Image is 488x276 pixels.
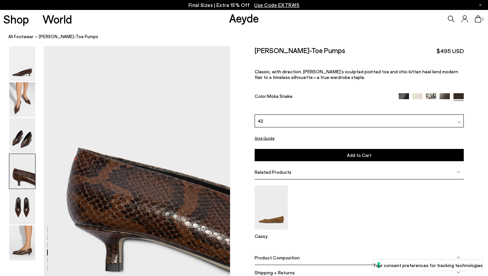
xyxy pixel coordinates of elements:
[9,154,35,189] img: Clara Pointed-Toe Pumps - Image 4
[8,33,34,40] a: All Footwear
[255,270,295,275] span: Shipping + Returns
[9,190,35,225] img: Clara Pointed-Toe Pumps - Image 5
[255,233,288,239] p: Cassy
[373,262,483,269] label: Your consent preferences for tracking technologies
[189,1,300,9] p: Final Sizes | Extra 15% Off
[9,118,35,153] img: Clara Pointed-Toe Pumps - Image 3
[437,47,464,55] span: $495 USD
[347,152,371,158] span: Add to Cart
[255,185,288,230] img: Cassy Pointed-Toe Suede Flats
[229,11,259,25] a: Aeyde
[254,2,299,8] span: Navigate to /collections/ss25-final-sizes
[258,117,263,124] span: 42
[373,259,483,271] button: Your consent preferences for tracking technologies
[457,170,460,173] img: svg%3E
[481,17,485,21] span: 1
[475,15,481,23] a: 1
[457,120,461,124] img: svg%3E
[255,93,392,101] div: Color:
[255,134,275,142] button: Size Guide
[457,256,460,259] img: svg%3E
[9,46,35,81] img: Clara Pointed-Toe Pumps - Image 1
[255,225,288,239] a: Cassy Pointed-Toe Suede Flats Cassy
[3,13,29,25] a: Shop
[9,82,35,117] img: Clara Pointed-Toe Pumps - Image 2
[8,28,488,46] nav: breadcrumb
[255,169,291,175] span: Related Products
[255,69,464,80] p: Classic, with direction. [PERSON_NAME]’s sculpted pointed toe and chic kitten heel lend modern fl...
[9,226,35,260] img: Clara Pointed-Toe Pumps - Image 6
[39,33,98,40] span: [PERSON_NAME]-Toe Pumps
[255,149,464,161] button: Add to Cart
[255,46,345,54] h2: [PERSON_NAME]-Toe Pumps
[42,13,72,25] a: World
[457,271,460,274] img: svg%3E
[255,255,300,260] span: Product Composition
[267,93,292,99] span: Moka Snake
